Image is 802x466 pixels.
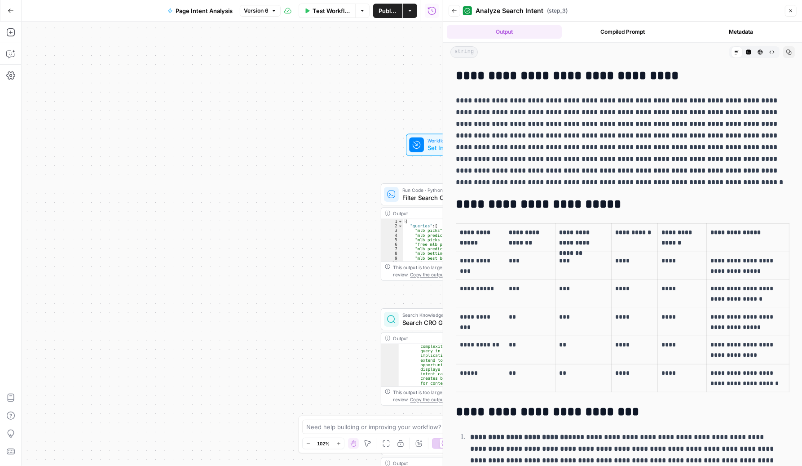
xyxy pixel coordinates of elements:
div: Run Code · PythonFilter Search Console DataOutput{ "queries":[ "mlb picks", "mlb predictions" "ml... [381,183,523,281]
div: 10 [381,261,403,265]
button: Version 6 [240,5,281,17]
span: Test Workflow [313,6,350,15]
div: 2 [381,224,403,228]
span: Copy the output [410,272,445,277]
div: 6 [381,242,403,247]
div: WorkflowSet Inputs [381,134,523,156]
span: Publish [379,6,397,15]
span: Analyze Search Intent [476,6,543,15]
span: Toggle code folding, rows 1 through 169 [398,219,403,224]
span: Workflow [427,137,473,144]
span: string [450,46,478,58]
span: Filter Search Console Data [402,193,499,202]
span: Run Code · Python [402,186,499,194]
div: This output is too large & has been abbreviated for review. to view the full content. [393,389,519,404]
div: Output [393,209,498,217]
div: This output is too large & has been abbreviated for review. to view the full content. [393,264,519,279]
button: Test Workflow [299,4,355,18]
div: Output [393,334,498,342]
button: Output [447,25,562,39]
div: 3 [381,228,403,233]
span: Set Inputs [427,143,473,152]
div: 1 [381,219,403,224]
span: Toggle code folding, rows 2 through 168 [398,224,403,228]
span: Search Knowledge Base [402,311,498,319]
div: Search Knowledge BaseSearch CRO GuidelinesOutput complexity rather than treating each query in is... [381,308,523,406]
div: 4 [381,233,403,237]
button: Metadata [683,25,798,39]
div: 5 [381,238,403,242]
button: Publish [373,4,402,18]
div: 8 [381,251,403,256]
span: Page Intent Analysis [176,6,233,15]
span: Search CRO Guidelines [402,318,498,327]
span: 102% [317,440,330,447]
span: ( step_3 ) [547,7,568,15]
span: Copy the output [410,397,445,402]
div: 9 [381,256,403,261]
button: Page Intent Analysis [162,4,238,18]
button: Compiled Prompt [565,25,680,39]
div: 7 [381,247,403,251]
span: Version 6 [244,7,269,15]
